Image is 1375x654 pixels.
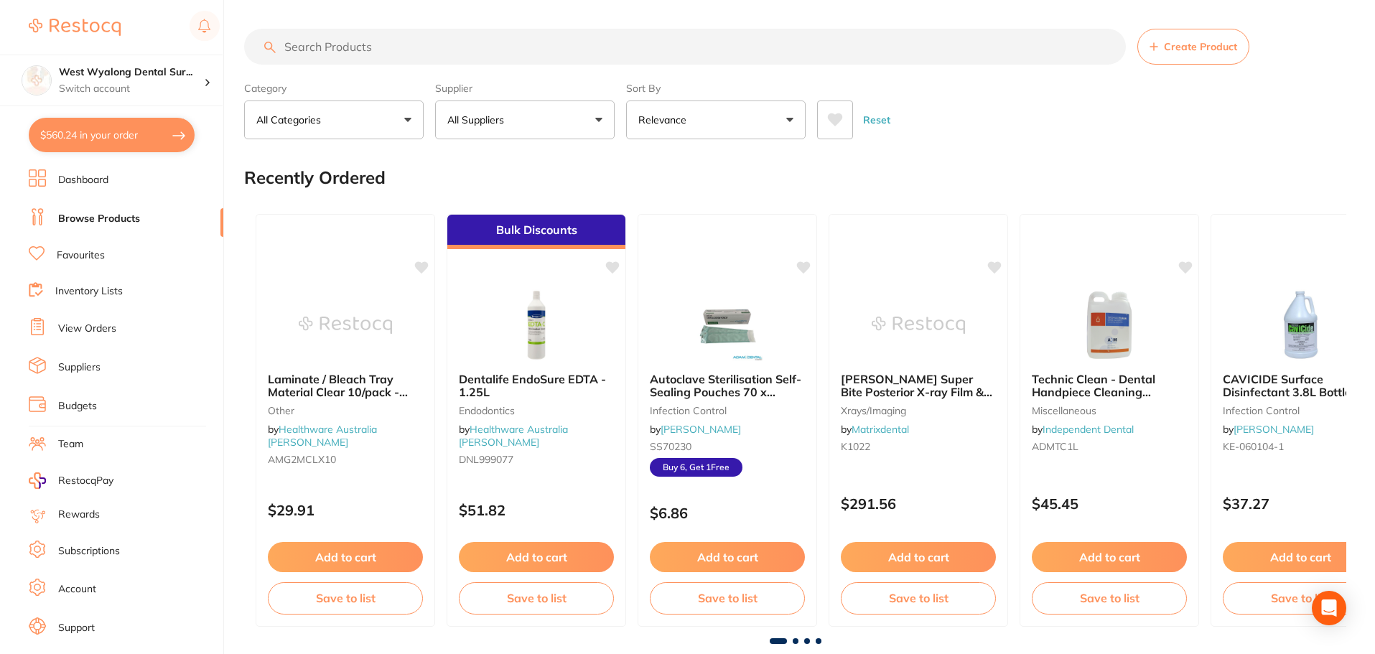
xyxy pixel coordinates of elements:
[841,495,996,512] p: $291.56
[244,82,424,95] label: Category
[244,101,424,139] button: All Categories
[268,423,377,449] span: by
[1254,289,1347,361] img: CAVICIDE Surface Disinfectant 3.8L Bottle
[638,113,692,127] p: Relevance
[1032,441,1187,452] small: ADMTC1L
[59,82,204,96] p: Switch account
[459,582,614,614] button: Save to list
[459,423,568,449] span: by
[626,82,806,95] label: Sort By
[1032,423,1134,436] span: by
[650,542,805,572] button: Add to cart
[650,582,805,614] button: Save to list
[626,101,806,139] button: Relevance
[58,437,83,452] a: Team
[650,405,805,416] small: infection control
[268,423,377,449] a: Healthware Australia [PERSON_NAME]
[661,423,741,436] a: [PERSON_NAME]
[1164,41,1237,52] span: Create Product
[447,113,510,127] p: All Suppliers
[841,405,996,416] small: xrays/imaging
[459,405,614,416] small: Endodontics
[58,399,97,414] a: Budgets
[57,248,105,263] a: Favourites
[55,284,123,299] a: Inventory Lists
[58,322,116,336] a: View Orders
[872,289,965,361] img: Kerr Hawe Super Bite Posterior X-ray Film & Plate Holder (4) with Ring
[435,82,615,95] label: Supplier
[58,360,101,375] a: Suppliers
[841,423,909,436] span: by
[1032,373,1187,399] b: Technic Clean - Dental Handpiece Cleaning Solution
[650,423,741,436] span: by
[268,373,423,399] b: Laminate / Bleach Tray Material Clear 10/pack - 127mm x 127mm Square - 2mm
[22,66,51,95] img: West Wyalong Dental Surgery (DentalTown 4)
[650,505,805,521] p: $6.86
[459,502,614,518] p: $51.82
[29,19,121,36] img: Restocq Logo
[268,582,423,614] button: Save to list
[650,373,805,399] b: Autoclave Sterilisation Self-Sealing Pouches 70 x 230mm 200/pk
[268,502,423,518] p: $29.91
[459,423,568,449] a: Healthware Australia [PERSON_NAME]
[459,373,614,399] b: Dentalife EndoSure EDTA - 1.25L
[268,405,423,416] small: other
[29,472,46,489] img: RestocqPay
[841,582,996,614] button: Save to list
[59,65,204,80] h4: West Wyalong Dental Surgery (DentalTown 4)
[299,289,392,361] img: Laminate / Bleach Tray Material Clear 10/pack - 127mm x 127mm Square - 2mm
[447,215,625,249] div: Bulk Discounts
[29,11,121,44] a: Restocq Logo
[859,101,895,139] button: Reset
[1032,542,1187,572] button: Add to cart
[1312,591,1346,625] div: Open Intercom Messenger
[58,173,108,187] a: Dashboard
[58,544,120,559] a: Subscriptions
[58,212,140,226] a: Browse Products
[1032,405,1187,416] small: miscellaneous
[841,542,996,572] button: Add to cart
[1234,423,1314,436] a: [PERSON_NAME]
[681,289,774,361] img: Autoclave Sterilisation Self-Sealing Pouches 70 x 230mm 200/pk
[435,101,615,139] button: All Suppliers
[58,582,96,597] a: Account
[1032,582,1187,614] button: Save to list
[841,441,996,452] small: K1022
[852,423,909,436] a: Matrixdental
[58,621,95,635] a: Support
[1063,289,1156,361] img: Technic Clean - Dental Handpiece Cleaning Solution
[244,168,386,188] h2: Recently Ordered
[1223,423,1314,436] span: by
[650,458,742,477] span: Buy 6, Get 1 Free
[490,289,583,361] img: Dentalife EndoSure EDTA - 1.25L
[459,454,614,465] small: DNL999077
[29,118,195,152] button: $560.24 in your order
[244,29,1126,65] input: Search Products
[1043,423,1134,436] a: Independent Dental
[256,113,327,127] p: All Categories
[58,508,100,522] a: Rewards
[650,441,805,452] small: SS70230
[268,542,423,572] button: Add to cart
[58,474,113,488] span: RestocqPay
[268,454,423,465] small: AMG2MCLX10
[459,542,614,572] button: Add to cart
[1032,495,1187,512] p: $45.45
[841,373,996,399] b: Kerr Hawe Super Bite Posterior X-ray Film & Plate Holder (4) with Ring
[1137,29,1249,65] button: Create Product
[29,472,113,489] a: RestocqPay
